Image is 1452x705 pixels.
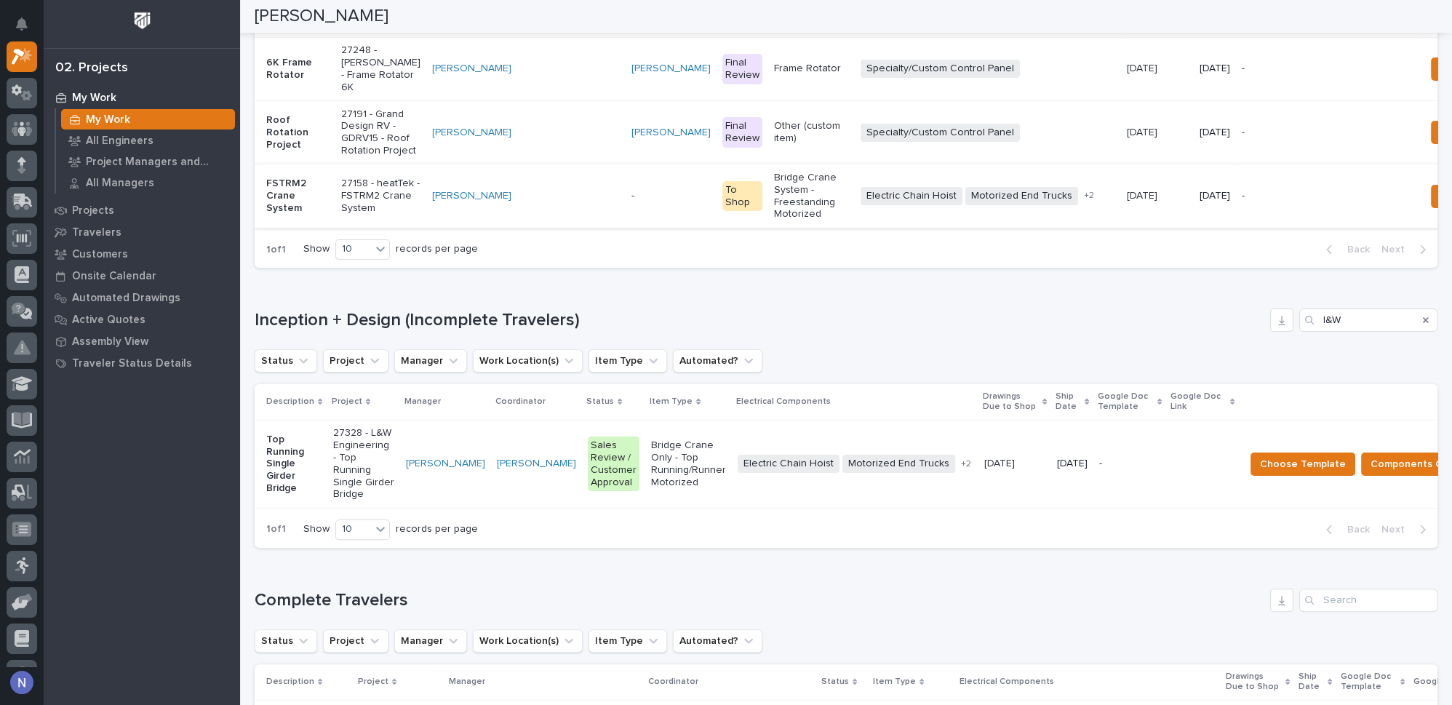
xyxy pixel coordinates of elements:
[1381,243,1413,256] span: Next
[266,674,314,690] p: Description
[1376,243,1437,256] button: Next
[336,242,371,257] div: 10
[56,151,240,172] a: Project Managers and Engineers
[266,394,314,410] p: Description
[303,523,330,535] p: Show
[1098,389,1154,415] p: Google Doc Template
[983,389,1039,415] p: Drawings Due to Shop
[673,349,762,373] button: Automated?
[358,674,388,690] p: Project
[861,60,1020,78] span: Specialty/Custom Control Panel
[323,629,388,653] button: Project
[404,394,441,410] p: Manager
[1315,523,1376,536] button: Back
[333,427,394,501] p: 27328 - L&W Engineering - Top Running Single Girder Bridge
[44,221,240,243] a: Travelers
[255,349,317,373] button: Status
[774,172,849,220] p: Bridge Crane System - Freestanding Motorized
[72,248,128,261] p: Customers
[432,63,511,75] a: [PERSON_NAME]
[495,394,546,410] p: Coordinator
[72,292,180,305] p: Automated Drawings
[86,177,154,190] p: All Managers
[497,458,576,470] a: [PERSON_NAME]
[473,349,583,373] button: Work Location(s)
[432,190,511,202] a: [PERSON_NAME]
[722,117,762,148] div: Final Review
[72,314,145,327] p: Active Quotes
[44,330,240,352] a: Assembly View
[1127,187,1160,202] p: [DATE]
[1226,669,1282,696] p: Drawings Due to Shop
[44,199,240,221] a: Projects
[44,308,240,330] a: Active Quotes
[72,204,114,218] p: Projects
[341,44,420,93] p: 27248 - [PERSON_NAME] - Frame Rotator 6K
[1170,389,1226,415] p: Google Doc Link
[18,17,37,41] div: Notifications
[1242,190,1303,202] p: -
[1341,669,1397,696] p: Google Doc Template
[1057,458,1088,470] p: [DATE]
[341,178,420,214] p: 27158 - heatTek - FSTRM2 Crane System
[774,63,849,75] p: Frame Rotator
[406,458,485,470] a: [PERSON_NAME]
[255,590,1264,611] h1: Complete Travelers
[1339,243,1370,256] span: Back
[44,287,240,308] a: Automated Drawings
[336,522,371,537] div: 10
[129,7,156,34] img: Workspace Logo
[861,124,1020,142] span: Specialty/Custom Control Panel
[394,629,467,653] button: Manager
[396,523,478,535] p: records per page
[738,455,839,473] span: Electric Chain Hoist
[266,178,330,214] p: FSTRM2 Crane System
[303,243,330,255] p: Show
[7,9,37,39] button: Notifications
[86,156,229,169] p: Project Managers and Engineers
[648,674,698,690] p: Coordinator
[1376,523,1437,536] button: Next
[1381,523,1413,536] span: Next
[960,674,1054,690] p: Electrical Components
[255,511,298,547] p: 1 of 1
[631,190,711,202] p: -
[255,629,317,653] button: Status
[56,109,240,130] a: My Work
[1242,127,1303,139] p: -
[86,113,130,127] p: My Work
[1339,523,1370,536] span: Back
[72,270,156,283] p: Onsite Calendar
[1299,589,1437,612] input: Search
[255,232,298,268] p: 1 of 1
[1200,63,1230,75] p: [DATE]
[266,434,322,495] p: Top Running Single Girder Bridge
[984,455,1018,470] p: [DATE]
[1260,455,1346,473] span: Choose Template
[842,455,955,473] span: Motorized End Trucks
[1127,60,1160,75] p: [DATE]
[650,394,693,410] p: Item Type
[1242,63,1303,75] p: -
[1200,127,1230,139] p: [DATE]
[861,187,962,205] span: Electric Chain Hoist
[55,60,128,76] div: 02. Projects
[588,437,639,491] div: Sales Review / Customer Approval
[449,674,485,690] p: Manager
[1315,243,1376,256] button: Back
[961,460,971,469] span: + 2
[673,629,762,653] button: Automated?
[255,6,388,27] h2: [PERSON_NAME]
[72,92,116,105] p: My Work
[44,87,240,108] a: My Work
[323,349,388,373] button: Project
[1200,190,1230,202] p: [DATE]
[586,394,614,410] p: Status
[473,629,583,653] button: Work Location(s)
[821,674,849,690] p: Status
[722,181,762,212] div: To Shop
[72,226,121,239] p: Travelers
[736,394,831,410] p: Electrical Components
[266,114,330,151] p: Roof Rotation Project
